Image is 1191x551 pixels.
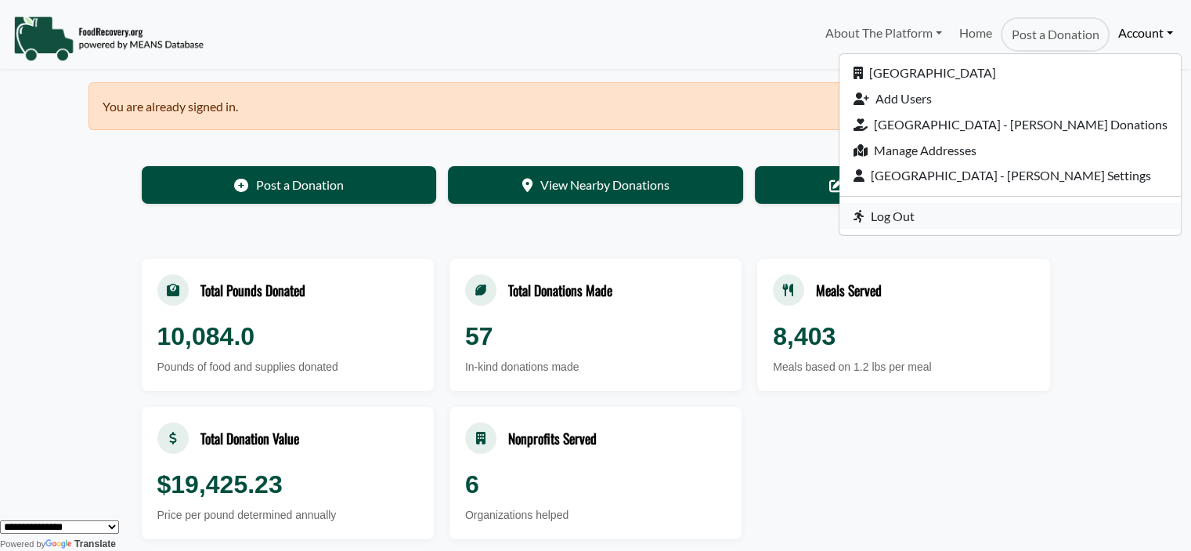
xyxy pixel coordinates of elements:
a: Manage Addresses [839,137,1181,163]
div: 8,403 [773,317,1034,355]
img: Google Translate [45,539,74,550]
a: [GEOGRAPHIC_DATA] [839,60,1181,86]
div: 57 [465,317,726,355]
a: Home [951,17,1001,52]
a: Edit Your Organization [755,166,1050,204]
div: Nonprofits Served [508,428,597,448]
div: Total Donations Made [508,280,612,300]
a: View Nearby Donations [448,166,743,204]
a: Add Users [839,86,1181,112]
a: About The Platform [816,17,950,49]
div: In-kind donations made [465,359,726,375]
a: Translate [45,538,116,549]
div: Organizations helped [465,507,726,524]
a: [GEOGRAPHIC_DATA] - [PERSON_NAME] Donations [839,111,1181,137]
a: Log Out [839,203,1181,229]
a: Post a Donation [142,166,437,204]
div: Total Donation Value [200,428,299,448]
div: 6 [465,466,726,503]
div: Price per pound determined annually [157,507,418,524]
div: 10,084.0 [157,317,418,355]
a: [GEOGRAPHIC_DATA] - [PERSON_NAME] Settings [839,163,1181,189]
div: Pounds of food and supplies donated [157,359,418,375]
a: Account [1110,17,1182,49]
div: $19,425.23 [157,466,418,503]
a: Post a Donation [1001,17,1109,52]
img: NavigationLogo_FoodRecovery-91c16205cd0af1ed486a0f1a7774a6544ea792ac00100771e7dd3ec7c0e58e41.png [13,15,204,62]
div: Meals Served [816,280,882,300]
div: Meals based on 1.2 lbs per meal [773,359,1034,375]
div: You are already signed in. [88,82,1103,130]
div: Total Pounds Donated [200,280,305,300]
